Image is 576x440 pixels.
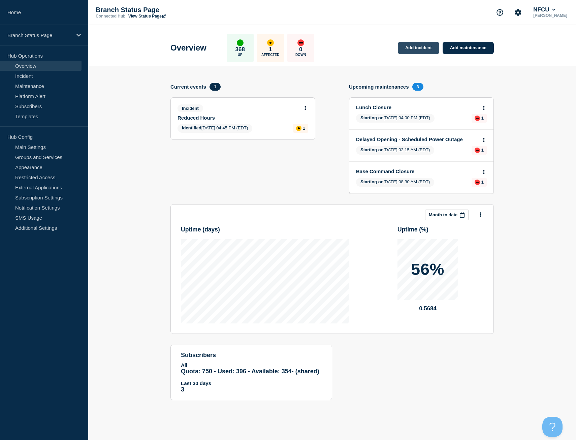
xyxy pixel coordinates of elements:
a: View Status Page [128,14,166,19]
p: 0.5684 [397,305,458,312]
button: Account settings [511,5,525,20]
h3: Uptime ( % ) [397,226,483,233]
h3: Uptime ( days ) [181,226,349,233]
span: 1 [210,83,221,91]
button: Support [493,5,507,20]
a: Base Command Closure [356,168,478,174]
a: Add incident [398,42,439,54]
span: [DATE] 04:00 PM (EDT) [356,114,435,123]
p: 1 [303,126,305,131]
p: 1 [269,46,272,53]
a: Lunch Closure [356,104,478,110]
span: Identified [182,125,201,130]
p: 1 [481,116,484,121]
span: Starting on [360,115,384,120]
p: 56% [411,261,444,278]
p: Month to date [429,212,457,217]
p: Up [238,53,243,57]
p: Branch Status Page [96,6,230,14]
button: NFCU [532,6,557,13]
span: [DATE] 08:30 AM (EDT) [356,178,434,187]
p: All [181,362,322,368]
p: 368 [235,46,245,53]
div: down [475,148,480,153]
p: 0 [299,46,302,53]
div: down [475,180,480,185]
p: 3 [181,386,322,393]
h4: Upcoming maintenances [349,84,409,90]
div: affected [296,126,301,131]
div: up [237,39,244,46]
h1: Overview [170,43,206,53]
p: Affected [261,53,279,57]
span: Starting on [360,147,384,152]
p: Last 30 days [181,380,322,386]
span: [DATE] 04:45 PM (EDT) [178,124,252,133]
p: Connected Hub [96,14,126,19]
span: [DATE] 02:15 AM (EDT) [356,146,434,155]
a: Add maintenance [443,42,494,54]
iframe: Help Scout Beacon - Open [542,417,563,437]
a: Reduced Hours [178,115,299,121]
button: Month to date [425,210,469,220]
p: 1 [481,148,484,153]
h4: Current events [170,84,206,90]
div: affected [267,39,274,46]
span: Quota: 750 - Used: 396 - Available: 354 - (shared) [181,368,319,375]
a: Delayed Opening - Scheduled Power Outage [356,136,478,142]
span: Incident [178,104,203,112]
span: Starting on [360,179,384,184]
span: 3 [412,83,423,91]
p: Down [295,53,306,57]
div: down [475,116,480,121]
p: 1 [481,180,484,185]
p: [PERSON_NAME] [532,13,569,18]
h4: subscribers [181,352,322,359]
p: Branch Status Page [7,32,72,38]
div: down [297,39,304,46]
